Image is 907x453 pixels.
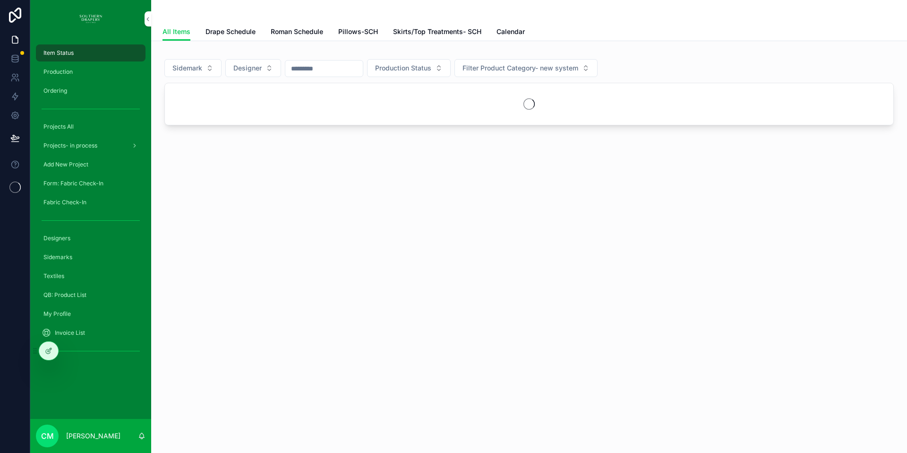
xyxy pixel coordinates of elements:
[36,63,145,80] a: Production
[36,194,145,211] a: Fabric Check-In
[66,431,120,441] p: [PERSON_NAME]
[163,23,190,41] a: All Items
[30,38,151,371] div: scrollable content
[36,324,145,341] a: Invoice List
[36,44,145,61] a: Item Status
[43,161,88,168] span: Add New Project
[271,27,323,36] span: Roman Schedule
[205,23,256,42] a: Drape Schedule
[338,23,378,42] a: Pillows-SCH
[496,23,525,42] a: Calendar
[338,27,378,36] span: Pillows-SCH
[205,27,256,36] span: Drape Schedule
[43,49,74,57] span: Item Status
[36,156,145,173] a: Add New Project
[43,291,86,299] span: QB: Product List
[36,268,145,285] a: Textiles
[43,272,64,280] span: Textiles
[393,23,481,42] a: Skirts/Top Treatments- SCH
[172,63,202,73] span: Sidemark
[36,230,145,247] a: Designers
[41,430,54,442] span: cm
[43,123,74,131] span: Projects All
[36,287,145,304] a: QB: Product List
[43,87,67,95] span: Ordering
[233,63,262,73] span: Designer
[55,329,85,337] span: Invoice List
[36,118,145,135] a: Projects All
[375,63,431,73] span: Production Status
[36,137,145,154] a: Projects- in process
[43,180,103,187] span: Form: Fabric Check-In
[43,142,97,149] span: Projects- in process
[496,27,525,36] span: Calendar
[43,253,72,261] span: Sidemarks
[462,63,578,73] span: Filter Product Category- new system
[367,59,451,77] button: Select Button
[164,59,222,77] button: Select Button
[43,199,86,206] span: Fabric Check-In
[43,68,73,76] span: Production
[36,249,145,266] a: Sidemarks
[36,305,145,322] a: My Profile
[79,11,102,26] img: App logo
[225,59,281,77] button: Select Button
[163,27,190,36] span: All Items
[36,175,145,192] a: Form: Fabric Check-In
[43,310,71,318] span: My Profile
[271,23,323,42] a: Roman Schedule
[393,27,481,36] span: Skirts/Top Treatments- SCH
[36,82,145,99] a: Ordering
[43,235,70,242] span: Designers
[454,59,598,77] button: Select Button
